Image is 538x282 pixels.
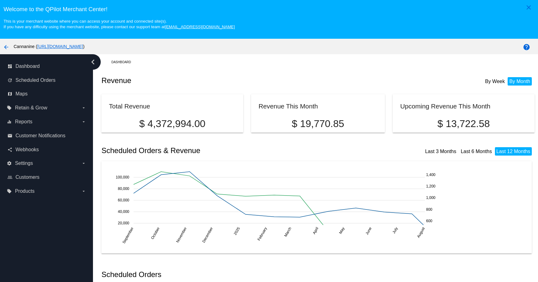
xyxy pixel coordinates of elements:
span: Settings [15,161,33,166]
text: April [312,227,320,235]
i: update [7,78,12,83]
text: September [122,227,134,245]
text: August [416,226,426,239]
text: July [392,227,399,234]
i: settings [7,161,12,166]
small: This is your merchant website where you can access your account and connected site(s). If you hav... [3,19,235,29]
a: Last 3 Months [425,149,456,154]
i: people_outline [7,175,12,180]
h3: Welcome to the QPilot Merchant Center! [3,6,534,13]
text: 2025 [233,226,241,236]
span: Scheduled Orders [15,77,55,83]
span: Webhooks [15,147,39,152]
text: 1,400 [426,173,435,177]
a: Last 6 Months [461,149,492,154]
text: June [365,226,373,236]
p: $ 4,372,994.00 [109,118,236,130]
span: Customers [15,174,39,180]
a: Last 12 Months [496,149,530,154]
h2: Scheduled Orders & Revenue [101,146,318,155]
a: people_outline Customers [7,172,86,182]
i: dashboard [7,64,12,69]
span: Customer Notifications [15,133,65,139]
span: Maps [15,91,28,97]
text: March [284,227,293,238]
i: local_offer [7,105,12,110]
text: 20,000 [118,221,130,225]
text: December [201,227,214,244]
a: share Webhooks [7,145,86,155]
i: local_offer [7,189,12,194]
mat-icon: arrow_back [2,43,10,51]
h2: Upcoming Revenue This Month [400,103,490,110]
text: 800 [426,207,432,212]
a: update Scheduled Orders [7,75,86,85]
mat-icon: close [525,4,532,11]
i: arrow_drop_down [81,189,86,194]
span: Reports [15,119,32,125]
a: map Maps [7,89,86,99]
text: 100,000 [116,175,130,179]
h2: Total Revenue [109,103,150,110]
text: 40,000 [118,209,130,214]
span: Dashboard [15,64,40,69]
text: 600 [426,219,432,223]
text: 60,000 [118,198,130,202]
i: chevron_left [88,57,98,67]
li: By Week [483,77,506,86]
a: [EMAIL_ADDRESS][DOMAIN_NAME] [165,24,235,29]
a: dashboard Dashboard [7,61,86,71]
p: $ 13,722.58 [400,118,527,130]
text: 1,000 [426,196,435,200]
text: 80,000 [118,187,130,191]
text: May [338,227,346,235]
h2: Revenue This Month [258,103,318,110]
i: map [7,91,12,96]
h2: Scheduled Orders [101,270,318,279]
i: share [7,147,12,152]
mat-icon: help [523,43,530,51]
h2: Revenue [101,76,318,85]
text: October [150,227,161,240]
a: Dashboard [111,57,136,67]
p: $ 19,770.85 [258,118,377,130]
text: February [257,227,268,242]
span: Retain & Grow [15,105,47,111]
text: November [175,227,188,244]
i: arrow_drop_down [81,105,86,110]
text: 1,200 [426,184,435,188]
a: email Customer Notifications [7,131,86,141]
span: Products [15,188,34,194]
i: equalizer [7,119,12,124]
i: arrow_drop_down [81,119,86,124]
i: email [7,133,12,138]
li: By Month [508,77,532,86]
a: [URL][DOMAIN_NAME] [37,44,83,49]
i: arrow_drop_down [81,161,86,166]
span: Cannanine ( ) [14,44,85,49]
